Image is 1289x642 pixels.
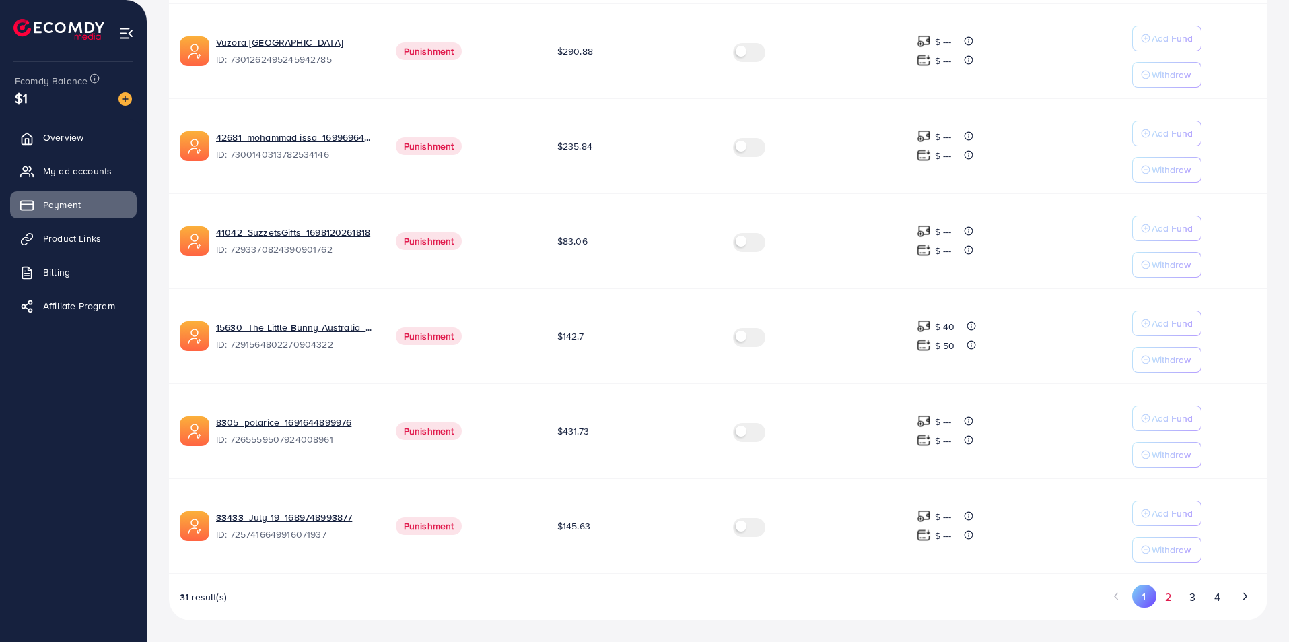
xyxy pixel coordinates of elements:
[216,432,374,446] span: ID: 7265559507924008961
[216,511,374,524] a: 33433_July 19_1689748993877
[1132,121,1201,146] button: Add Fund
[216,416,374,429] a: 8305_polarice_1691644899976
[216,131,374,144] a: 42681_mohammad issa_1699696402206
[180,36,209,66] img: ic-ads-acc.e4c84228.svg
[935,34,952,50] p: $ ---
[10,191,137,218] a: Payment
[1152,315,1193,331] p: Add Fund
[396,327,462,345] span: Punishment
[1152,542,1191,558] p: Withdraw
[917,338,931,352] img: top-up amount
[180,226,209,256] img: ic-ads-acc.e4c84228.svg
[1132,62,1201,88] button: Withdraw
[10,158,137,185] a: My ad accounts
[396,422,462,440] span: Punishment
[216,36,374,67] div: <span class='underline'>Vuzora Amsterdam</span></br>7301262495245942785
[216,338,374,351] span: ID: 7291564802270904322
[180,321,209,351] img: ic-ads-acc.e4c84228.svg
[935,148,952,164] p: $ ---
[935,53,952,69] p: $ ---
[1152,447,1191,463] p: Withdraw
[1152,505,1193,521] p: Add Fund
[216,148,374,161] span: ID: 7300140313782534146
[1132,501,1201,526] button: Add Fund
[180,511,209,541] img: ic-ads-acc.e4c84228.svg
[216,527,374,541] span: ID: 7257416649916071937
[1132,252,1201,278] button: Withdraw
[1152,67,1191,83] p: Withdraw
[216,36,374,49] a: Vuzora [GEOGRAPHIC_DATA]
[216,511,374,542] div: <span class='underline'>33433_July 19_1689748993877</span></br>7257416649916071937
[180,131,209,161] img: ic-ads-acc.e4c84228.svg
[557,44,593,58] span: $290.88
[1132,26,1201,51] button: Add Fund
[1152,30,1193,46] p: Add Fund
[15,88,28,108] span: $1
[43,232,101,245] span: Product Links
[1132,585,1156,608] button: Go to page 1
[216,321,374,352] div: <span class='underline'>15630_The Little Bunny Australia_1697699749872</span></br>729156480227090...
[15,74,88,88] span: Ecomdy Balance
[396,232,462,250] span: Punishment
[180,416,209,446] img: ic-ads-acc.e4c84228.svg
[917,528,931,542] img: top-up amount
[1156,585,1181,610] button: Go to page 2
[935,243,952,259] p: $ ---
[557,329,584,343] span: $142.7
[396,137,462,155] span: Punishment
[216,243,374,256] span: ID: 7293370824390901762
[1132,442,1201,468] button: Withdraw
[1181,585,1205,610] button: Go to page 3
[1132,157,1201,183] button: Withdraw
[216,53,374,66] span: ID: 7301262495245942785
[917,319,931,333] img: top-up amount
[180,590,227,604] span: 31 result(s)
[43,265,70,279] span: Billing
[43,164,112,178] span: My ad accounts
[935,338,955,354] p: $ 50
[917,509,931,523] img: top-up amount
[1132,347,1201,373] button: Withdraw
[917,129,931,143] img: top-up amount
[1132,406,1201,431] button: Add Fund
[1152,257,1191,273] p: Withdraw
[1205,585,1229,610] button: Go to page 4
[917,34,931,49] img: top-up amount
[557,234,588,248] span: $83.06
[10,259,137,286] a: Billing
[10,124,137,151] a: Overview
[216,131,374,162] div: <span class='underline'>42681_mohammad issa_1699696402206</span></br>7300140313782534146
[935,319,955,335] p: $ 40
[935,509,952,525] p: $ ---
[43,198,81,212] span: Payment
[1152,125,1193,141] p: Add Fund
[13,19,104,40] a: logo
[43,299,115,313] span: Affiliate Program
[1232,581,1279,632] iframe: Chat
[917,53,931,67] img: top-up amount
[10,225,137,252] a: Product Links
[1132,216,1201,241] button: Add Fund
[216,416,374,447] div: <span class='underline'>8305_polarice_1691644899976</span></br>7265559507924008961
[935,224,952,240] p: $ ---
[216,226,374,257] div: <span class='underline'>41042_SuzzetsGifts_1698120261818</span></br>7293370824390901762
[1152,352,1191,368] p: Withdraw
[557,139,592,153] span: $235.84
[1105,585,1257,610] ul: Pagination
[10,292,137,319] a: Affiliate Program
[396,517,462,535] span: Punishment
[118,92,132,106] img: image
[917,414,931,428] img: top-up amount
[557,519,590,533] span: $145.63
[118,26,134,41] img: menu
[935,432,952,449] p: $ ---
[935,129,952,145] p: $ ---
[216,226,374,239] a: 41042_SuzzetsGifts_1698120261818
[917,243,931,257] img: top-up amount
[1132,537,1201,563] button: Withdraw
[1132,311,1201,336] button: Add Fund
[935,527,952,544] p: $ ---
[917,148,931,162] img: top-up amount
[216,321,374,334] a: 15630_The Little Bunny Australia_1697699749872
[917,224,931,238] img: top-up amount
